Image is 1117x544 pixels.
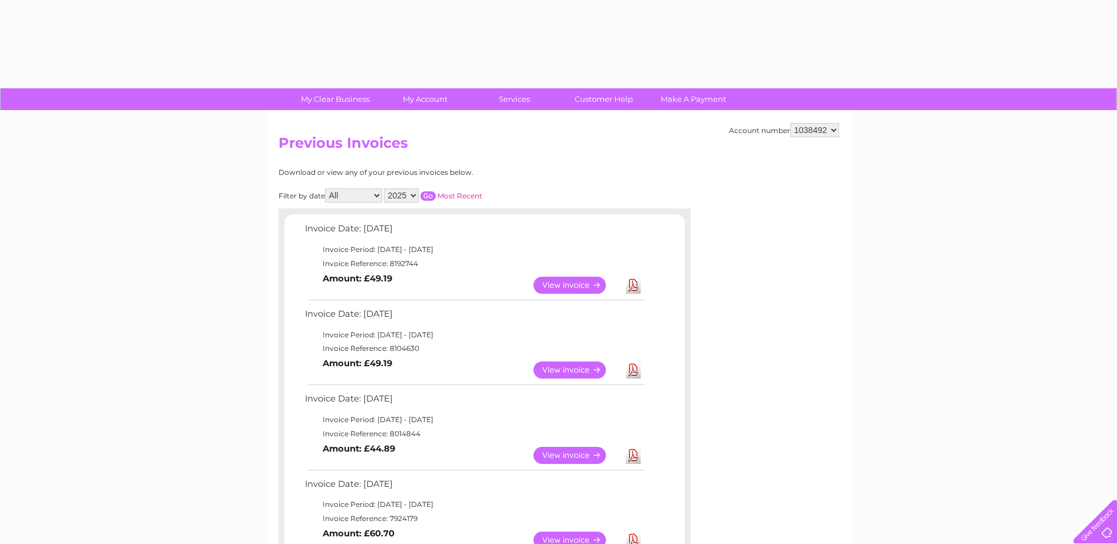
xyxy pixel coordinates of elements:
[466,88,563,110] a: Services
[323,273,392,284] b: Amount: £49.19
[302,257,647,271] td: Invoice Reference: 8192744
[729,123,839,137] div: Account number
[302,221,647,243] td: Invoice Date: [DATE]
[533,447,620,464] a: View
[323,528,395,539] b: Amount: £60.70
[626,447,641,464] a: Download
[376,88,473,110] a: My Account
[302,476,647,498] td: Invoice Date: [DATE]
[302,512,647,526] td: Invoice Reference: 7924179
[302,328,647,342] td: Invoice Period: [DATE] - [DATE]
[279,135,839,157] h2: Previous Invoices
[302,497,647,512] td: Invoice Period: [DATE] - [DATE]
[302,413,647,427] td: Invoice Period: [DATE] - [DATE]
[626,361,641,379] a: Download
[302,427,647,441] td: Invoice Reference: 8014844
[555,88,652,110] a: Customer Help
[287,88,384,110] a: My Clear Business
[437,191,482,200] a: Most Recent
[626,277,641,294] a: Download
[279,188,588,203] div: Filter by date
[645,88,742,110] a: Make A Payment
[302,306,647,328] td: Invoice Date: [DATE]
[323,443,395,454] b: Amount: £44.89
[533,277,620,294] a: View
[323,358,392,369] b: Amount: £49.19
[279,168,588,177] div: Download or view any of your previous invoices below.
[533,361,620,379] a: View
[302,341,647,356] td: Invoice Reference: 8104630
[302,243,647,257] td: Invoice Period: [DATE] - [DATE]
[302,391,647,413] td: Invoice Date: [DATE]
